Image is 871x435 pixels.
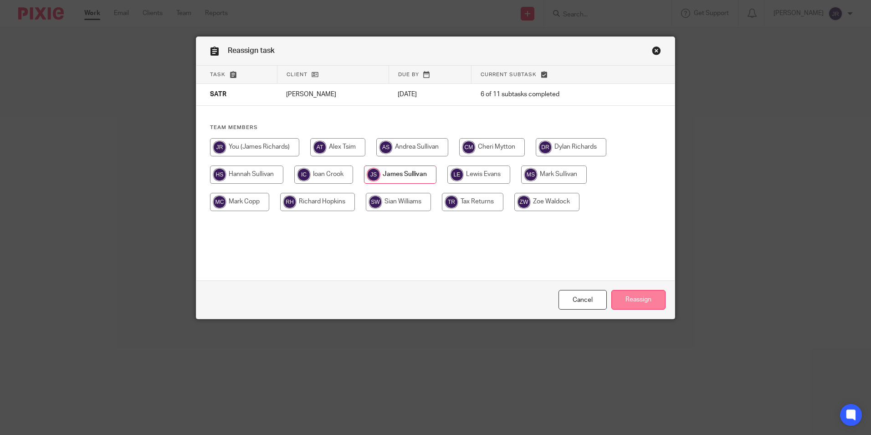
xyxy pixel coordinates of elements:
span: SATR [210,92,226,98]
h4: Team members [210,124,661,131]
span: Reassign task [228,47,275,54]
a: Close this dialog window [558,290,607,310]
a: Close this dialog window [652,46,661,58]
span: Client [287,72,307,77]
span: Current subtask [481,72,537,77]
td: 6 of 11 subtasks completed [471,84,630,106]
span: Task [210,72,225,77]
p: [DATE] [398,90,462,99]
span: Due by [398,72,419,77]
input: Reassign [611,290,666,310]
p: [PERSON_NAME] [286,90,379,99]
